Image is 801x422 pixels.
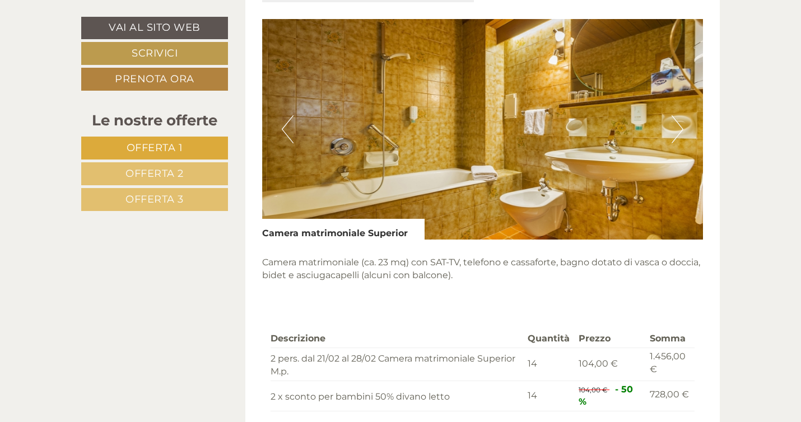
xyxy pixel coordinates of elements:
td: 1.456,00 € [645,348,695,381]
div: Buon giorno, come possiamo aiutarla? [8,30,193,64]
p: Camera matrimoniale (ca. 23 mq) con SAT-TV, telefono e cassaforte, bagno dotato di vasca o doccia... [262,256,704,282]
td: 14 [523,348,574,381]
th: Quantità [523,330,574,348]
small: 10:23 [17,54,188,62]
span: Offerta 3 [125,193,184,205]
td: 14 [523,381,574,411]
td: 728,00 € [645,381,695,411]
span: 104,00 € [579,386,608,394]
a: Prenota ora [81,68,228,91]
div: Hotel Mondschein [17,32,188,41]
th: Somma [645,330,695,348]
button: Invia [377,292,442,315]
span: Offerta 1 [127,142,183,154]
button: Next [672,115,683,143]
td: 2 pers. dal 21/02 al 28/02 Camera matrimoniale Superior M.p. [271,348,524,381]
div: Camera matrimoniale Superior [262,219,425,240]
td: 2 x sconto per bambini 50% divano letto [271,381,524,411]
div: mercoledì [187,8,255,27]
span: 104,00 € [579,358,618,369]
div: Le nostre offerte [81,110,228,131]
a: Vai al sito web [81,17,228,39]
img: image [262,19,704,240]
th: Prezzo [574,330,645,348]
th: Descrizione [271,330,524,348]
a: Scrivici [81,42,228,65]
span: Offerta 2 [125,167,184,180]
button: Previous [282,115,294,143]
